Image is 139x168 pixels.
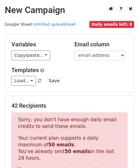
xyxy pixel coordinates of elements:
h2: New Campaign [5,5,134,16]
h5: 42 Recipients [11,102,128,109]
h5: Email column [74,41,128,48]
p: Sorry, you don't have enough daily email credits to send these emails. [18,117,121,130]
iframe: Chat Widget [107,138,139,168]
h5: Variables [11,41,65,48]
a: Daily emails left: 0 [89,22,134,27]
button: Save [46,76,62,86]
p: Your current plan supports a daily maximum of . You've already sent in the last 24 hours. [18,135,121,162]
a: Copy/paste... [11,50,50,60]
a: Untitled spreadsheet [33,22,76,27]
strong: 50 emails [48,142,74,148]
a: Templates [11,67,39,73]
strong: 50 emails [65,149,90,154]
span: Daily emails left: 0 [89,21,134,28]
a: Load... [11,76,36,86]
small: Google Sheet: [5,22,76,27]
